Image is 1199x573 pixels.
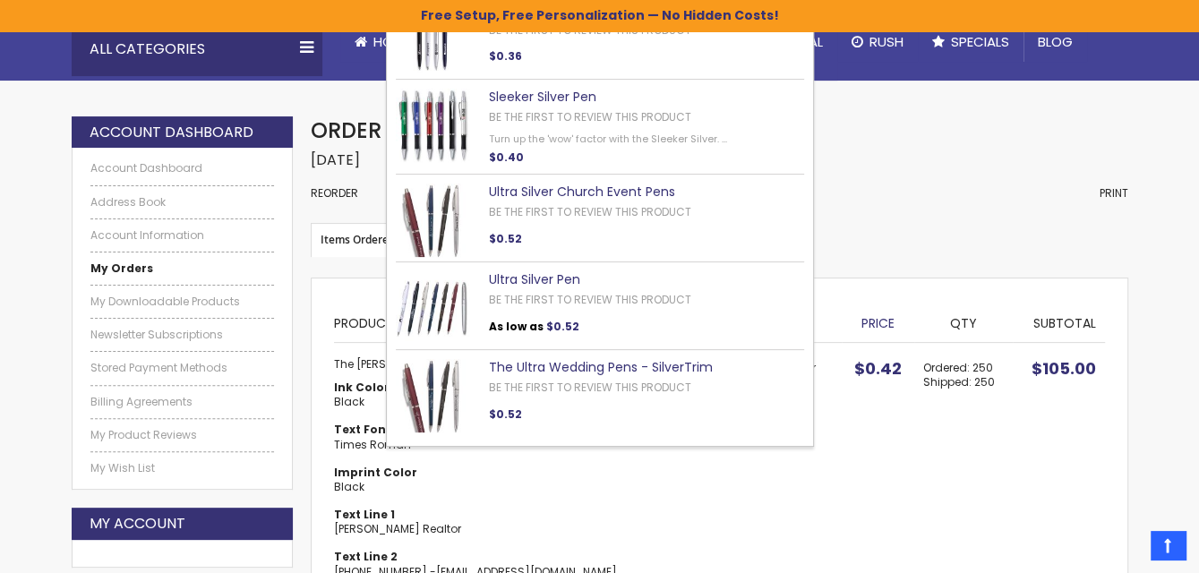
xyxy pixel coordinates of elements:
[1151,531,1186,560] a: Top
[489,109,691,124] a: Be the first to review this product
[311,150,360,170] span: [DATE]
[334,423,659,437] dt: Text Font Style
[90,261,153,276] strong: My Orders
[489,22,691,38] a: Be the first to review this product
[489,270,580,288] a: Ultra Silver Pen
[311,185,358,201] a: Reorder
[1038,32,1073,51] span: Blog
[311,223,405,257] strong: Items Ordered
[72,22,322,76] div: All Categories
[90,228,275,243] a: Account Information
[90,123,253,142] strong: Account Dashboard
[923,360,972,375] span: Ordered
[1100,185,1128,201] span: Print
[90,428,275,442] a: My Product Reviews
[373,32,410,51] span: Home
[837,22,918,62] a: Rush
[489,358,713,376] a: The Ultra Wedding Pens - SilverTrim
[923,374,974,389] span: Shipped
[914,301,1014,342] th: Qty
[489,292,691,307] a: Be the first to review this product
[842,301,914,342] th: Price
[396,1,469,74] img: Angel Silver Twist Pens
[90,461,275,475] a: My Wish List
[90,514,185,534] strong: My Account
[489,204,691,219] a: Be the first to review this product
[90,395,275,409] a: Billing Agreements
[334,466,659,480] dt: Imprint Color
[90,261,275,276] a: My Orders
[489,231,522,246] span: $0.52
[334,438,659,452] dd: Times Roman
[334,381,659,395] dt: Ink Color
[396,359,469,432] img: The Ultra Wedding Pens - SilverTrim
[489,183,675,201] a: Ultra Silver Church Event Pens
[334,357,659,372] strong: The [PERSON_NAME] Custom Pens Special Offer
[90,195,275,210] a: Address Book
[974,374,995,389] span: 250
[334,550,659,564] dt: Text Line 2
[869,32,904,51] span: Rush
[1023,22,1087,62] a: Blog
[334,395,659,409] dd: Black
[340,22,424,62] a: Home
[951,32,1009,51] span: Specials
[489,406,522,422] span: $0.52
[396,271,469,345] img: Ultra Silver Pen
[489,133,754,146] div: Turn up the 'wow' factor with the Sleeker Silver. ...
[1013,301,1104,342] th: Subtotal
[334,480,659,494] dd: Black
[396,184,469,257] img: Ultra Silver Church Event Pens
[854,357,902,380] span: $0.42
[334,522,659,536] dd: [PERSON_NAME] Realtor
[1032,357,1096,380] span: $105.00
[546,319,579,334] span: $0.52
[972,360,993,375] span: 250
[90,361,275,375] a: Stored Payment Methods
[489,380,691,395] a: Be the first to review this product
[1100,186,1128,201] a: Print
[90,161,275,175] a: Account Dashboard
[489,48,522,64] span: $0.36
[311,115,570,145] span: Order # 4P-0011947-23
[90,328,275,342] a: Newsletter Subscriptions
[334,508,659,522] dt: Text Line 1
[396,89,469,162] img: Sleeker Silver Pen
[918,22,1023,62] a: Specials
[489,319,544,334] span: As low as
[489,150,524,165] span: $0.40
[334,301,668,342] th: Product Name
[489,88,596,106] a: Sleeker Silver Pen
[90,295,275,309] a: My Downloadable Products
